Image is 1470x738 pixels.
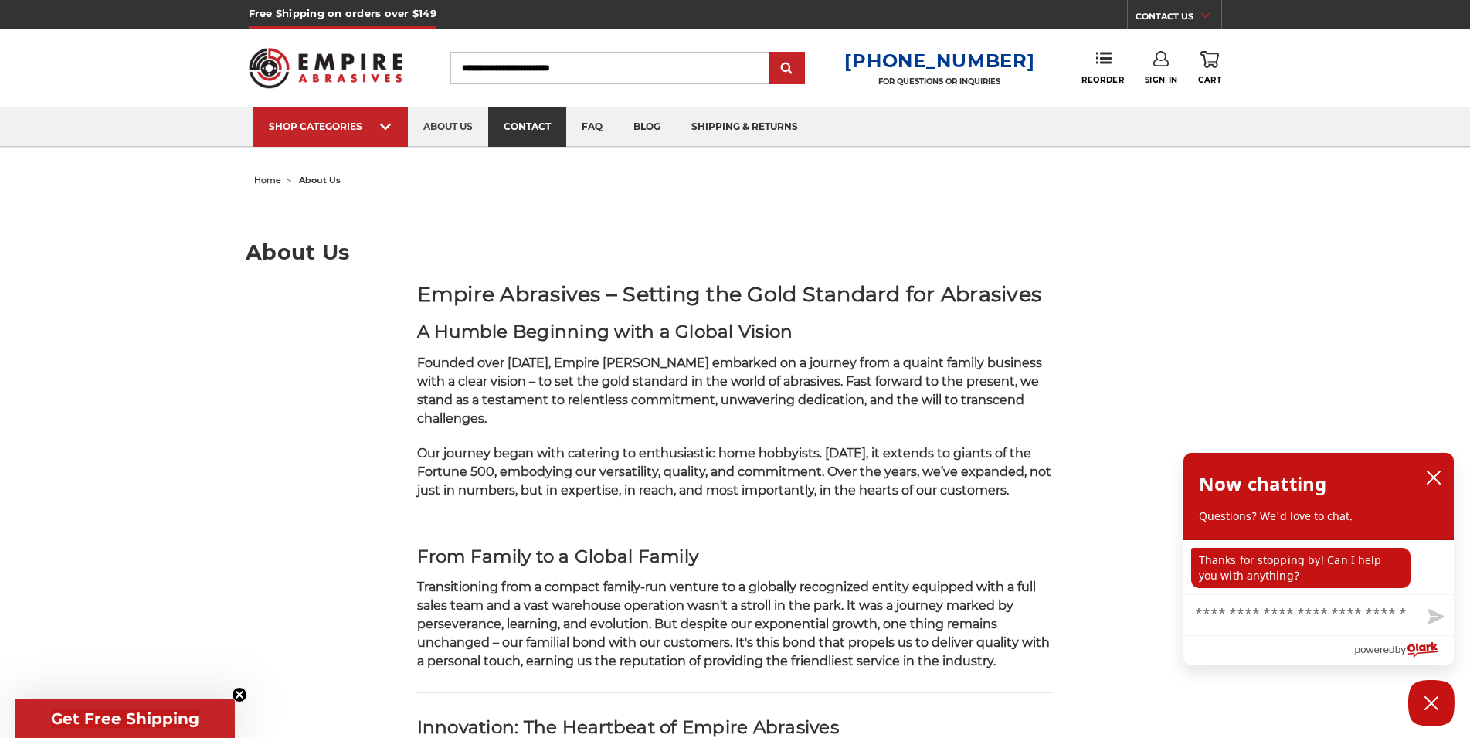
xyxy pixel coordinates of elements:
[51,709,199,728] span: Get Free Shipping
[1198,51,1221,85] a: Cart
[1191,548,1411,588] p: Thanks for stopping by! Can I help you with anything?
[246,242,1224,263] h1: About Us
[1354,636,1454,665] a: Powered by Olark
[1199,508,1438,524] p: Questions? We'd love to chat.
[417,446,1051,498] span: Our journey began with catering to enthusiastic home hobbyists. [DATE], it extends to giants of t...
[676,107,813,147] a: shipping & returns
[417,580,1050,668] span: Transitioning from a compact family-run venture to a globally recognized entity equipped with a f...
[417,546,699,567] strong: From Family to a Global Family
[1198,75,1221,85] span: Cart
[1183,452,1455,665] div: olark chatbox
[1136,8,1221,29] a: CONTACT US
[1081,75,1124,85] span: Reorder
[1354,640,1394,659] span: powered
[269,121,392,132] div: SHOP CATEGORIES
[844,77,1034,87] p: FOR QUESTIONS OR INQUIRIES
[417,321,793,342] strong: A Humble Beginning with a Global Vision
[1183,540,1454,594] div: chat
[232,687,247,702] button: Close teaser
[1408,680,1455,726] button: Close Chatbox
[417,281,1042,307] strong: Empire Abrasives – Setting the Gold Standard for Abrasives
[1199,468,1326,499] h2: Now chatting
[1145,75,1178,85] span: Sign In
[1395,640,1406,659] span: by
[844,49,1034,72] a: [PHONE_NUMBER]
[417,716,839,738] strong: Innovation: The Heartbeat of Empire Abrasives
[15,699,235,738] div: Get Free ShippingClose teaser
[299,175,341,185] span: about us
[408,107,488,147] a: about us
[488,107,566,147] a: contact
[566,107,618,147] a: faq
[249,38,403,98] img: Empire Abrasives
[1081,51,1124,84] a: Reorder
[1421,466,1446,489] button: close chatbox
[1415,600,1454,635] button: Send message
[254,175,281,185] a: home
[618,107,676,147] a: blog
[417,355,1042,426] span: Founded over [DATE], Empire [PERSON_NAME] embarked on a journey from a quaint family business wit...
